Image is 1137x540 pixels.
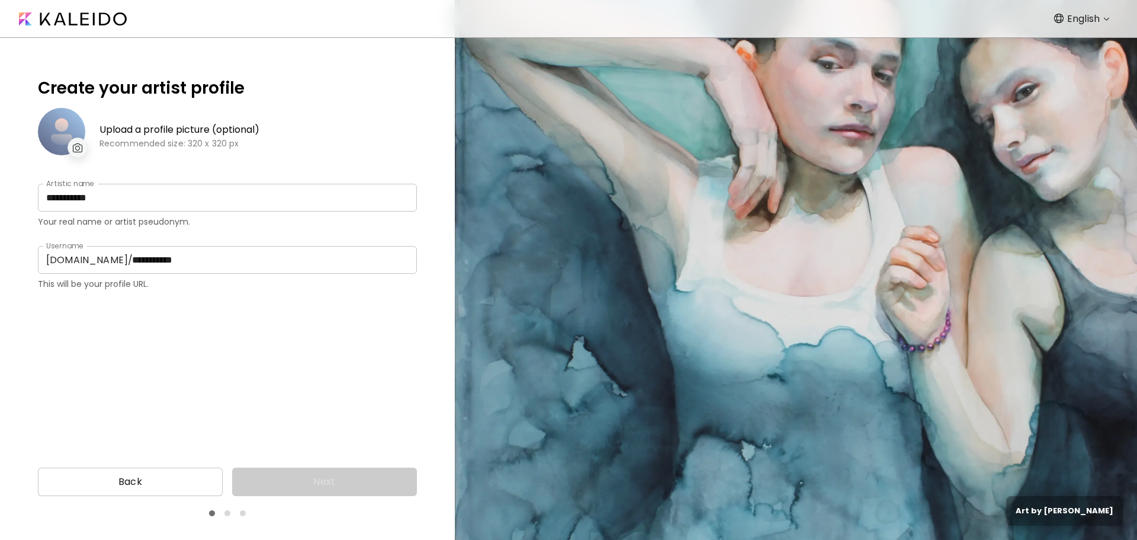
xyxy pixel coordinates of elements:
[38,279,417,289] p: This will be your profile URL.
[38,76,417,101] h5: Create your artist profile
[38,216,417,227] p: Your real name or artist pseudonym.
[1054,14,1064,23] img: Language
[47,475,213,489] span: Back
[46,253,133,267] p: [DOMAIN_NAME]/
[99,138,259,149] h6: Recommended size: 320 x 320 px
[99,124,259,136] h5: Upload a profile picture (optional)
[38,468,223,496] button: Back
[1058,9,1114,28] div: English
[19,12,127,25] img: Kaleido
